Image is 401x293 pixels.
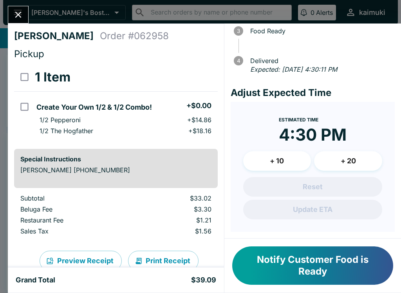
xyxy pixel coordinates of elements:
p: + $14.86 [187,116,211,124]
p: Sales Tax [20,227,122,235]
h5: Grand Total [16,275,55,285]
span: Delivered [246,57,395,64]
text: 3 [237,28,240,34]
h5: Create Your Own 1/2 & 1/2 Combo! [36,103,152,112]
p: + $18.16 [188,127,211,135]
button: Notify Customer Food is Ready [232,246,393,285]
button: + 20 [314,151,382,171]
button: + 10 [243,151,311,171]
h4: Order # 062958 [100,30,169,42]
h4: [PERSON_NAME] [14,30,100,42]
h5: + $0.00 [186,101,211,110]
h5: $39.09 [191,275,216,285]
p: Subtotal [20,194,122,202]
span: Estimated Time [279,117,318,123]
em: Expected: [DATE] 4:30:11 PM [250,65,337,73]
p: $33.02 [134,194,211,202]
table: orders table [14,194,218,238]
p: 1/2 Pepperoni [40,116,81,124]
h6: Special Instructions [20,155,211,163]
p: [PERSON_NAME] [PHONE_NUMBER] [20,166,211,174]
p: $3.30 [134,205,211,213]
text: 4 [237,58,240,64]
button: Close [8,6,28,23]
p: $1.21 [134,216,211,224]
p: Restaurant Fee [20,216,122,224]
h4: Adjust Expected Time [231,87,395,99]
h3: 1 Item [35,69,70,85]
button: Preview Receipt [40,251,122,271]
span: Pickup [14,48,44,60]
p: $1.56 [134,227,211,235]
table: orders table [14,63,218,143]
p: 1/2 The Hogfather [40,127,93,135]
time: 4:30 PM [279,125,347,145]
p: Beluga Fee [20,205,122,213]
button: Print Receipt [128,251,199,271]
span: Food Ready [246,27,395,34]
